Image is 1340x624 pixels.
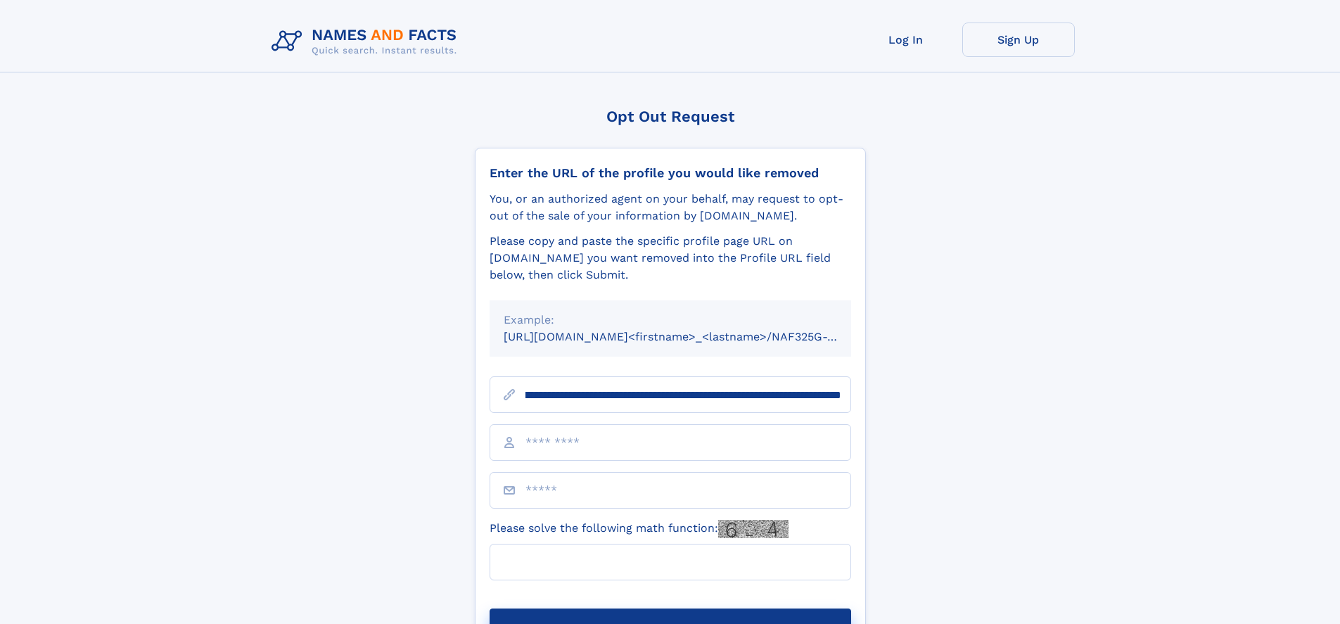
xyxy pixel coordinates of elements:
[490,165,851,181] div: Enter the URL of the profile you would like removed
[504,312,837,329] div: Example:
[266,23,468,61] img: Logo Names and Facts
[962,23,1075,57] a: Sign Up
[490,191,851,224] div: You, or an authorized agent on your behalf, may request to opt-out of the sale of your informatio...
[504,330,878,343] small: [URL][DOMAIN_NAME]<firstname>_<lastname>/NAF325G-xxxxxxxx
[850,23,962,57] a: Log In
[490,520,789,538] label: Please solve the following math function:
[490,233,851,284] div: Please copy and paste the specific profile page URL on [DOMAIN_NAME] you want removed into the Pr...
[475,108,866,125] div: Opt Out Request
